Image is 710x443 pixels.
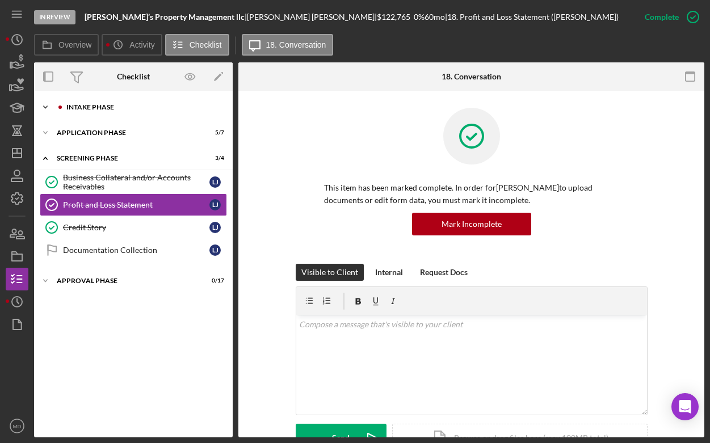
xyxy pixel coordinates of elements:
[209,199,221,210] div: L J
[671,393,699,420] div: Open Intercom Messenger
[57,155,196,162] div: Screening Phase
[442,72,501,81] div: 18. Conversation
[58,40,91,49] label: Overview
[40,239,227,261] a: Documentation CollectionLJ
[296,264,364,281] button: Visible to Client
[117,72,150,81] div: Checklist
[414,12,425,22] div: 0 %
[102,34,162,56] button: Activity
[420,264,468,281] div: Request Docs
[190,40,222,49] label: Checklist
[63,200,209,209] div: Profit and Loss Statement
[165,34,229,56] button: Checklist
[13,423,22,429] text: MD
[40,216,227,239] a: Credit StoryLJ
[204,277,224,284] div: 0 / 17
[40,193,227,216] a: Profit and Loss StatementLJ
[129,40,154,49] label: Activity
[412,213,531,235] button: Mark Incomplete
[34,10,75,24] div: In Review
[301,264,358,281] div: Visible to Client
[63,246,209,255] div: Documentation Collection
[445,12,619,22] div: | 18. Profit and Loss Statement ([PERSON_NAME])
[34,34,99,56] button: Overview
[209,176,221,188] div: L J
[85,12,247,22] div: |
[266,40,326,49] label: 18. Conversation
[57,277,196,284] div: Approval Phase
[63,223,209,232] div: Credit Story
[242,34,334,56] button: 18. Conversation
[377,12,410,22] span: $122,765
[375,264,403,281] div: Internal
[324,182,619,207] p: This item has been marked complete. In order for [PERSON_NAME] to upload documents or edit form d...
[66,104,219,111] div: Intake Phase
[209,222,221,233] div: L J
[425,12,445,22] div: 60 mo
[209,244,221,256] div: L J
[204,129,224,136] div: 5 / 7
[63,173,209,191] div: Business Collateral and/or Accounts Receivables
[6,415,28,437] button: MD
[247,12,377,22] div: [PERSON_NAME] [PERSON_NAME] |
[204,155,224,162] div: 3 / 4
[369,264,409,281] button: Internal
[57,129,196,136] div: Application Phase
[645,6,679,28] div: Complete
[414,264,473,281] button: Request Docs
[442,213,502,235] div: Mark Incomplete
[40,171,227,193] a: Business Collateral and/or Accounts ReceivablesLJ
[633,6,704,28] button: Complete
[85,12,245,22] b: [PERSON_NAME]’s Property Management llc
